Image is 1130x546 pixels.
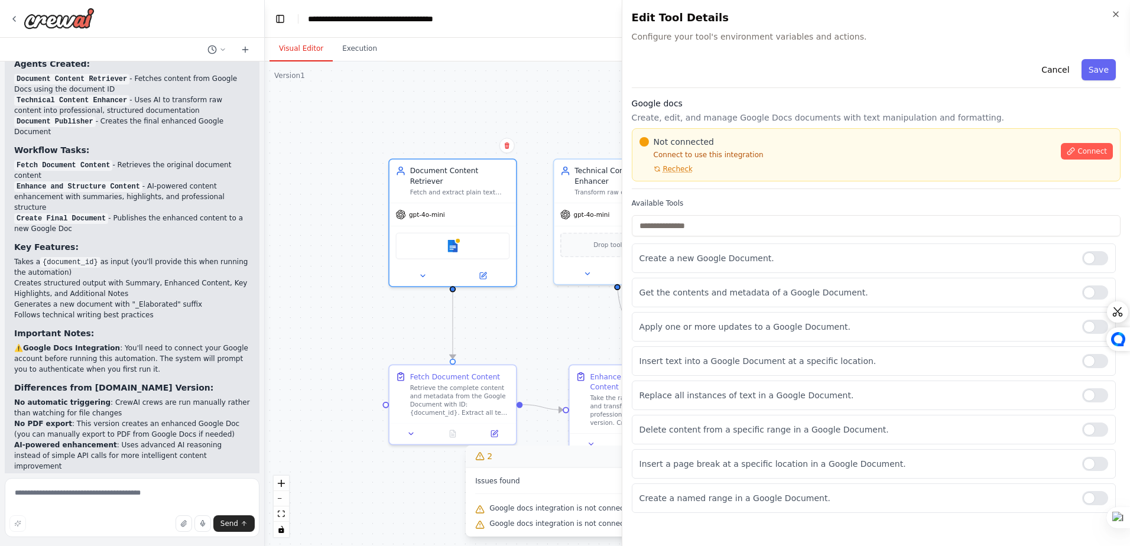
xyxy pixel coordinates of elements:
strong: Workflow Tasks: [14,145,89,155]
code: Fetch Document Content [14,160,112,171]
div: Version 1 [274,71,305,80]
code: {document_id} [40,257,100,268]
code: Document Publisher [14,116,96,127]
div: Enhance and Structure Content [590,372,690,392]
button: Delete node [499,138,515,153]
p: Apply one or more updates to a Google Document. [639,321,1073,333]
div: Technical Content EnhancerTransform raw document content into a professional, well-structured, an... [553,158,682,285]
button: Hide left sidebar [272,11,288,27]
li: - Retrieves the original document content [14,160,250,181]
div: Transform raw document content into a professional, well-structured, and polished version with su... [574,188,674,197]
button: No output available [611,438,655,450]
button: toggle interactivity [274,522,289,537]
p: Connect to use this integration [639,150,1054,160]
li: - AI-powered content enhancement with summaries, highlights, and professional structure [14,181,250,213]
span: Recheck [663,164,693,174]
p: Create a named range in a Google Document. [639,492,1073,504]
span: Not connected [654,136,714,148]
div: Fetch Document Content [410,372,500,382]
div: Fetch Document ContentRetrieve the complete content and metadata from the Google Document with ID... [388,364,517,445]
button: zoom in [274,476,289,491]
button: Start a new chat [236,43,255,57]
span: Drop tools here [593,240,641,250]
button: Execution [333,37,387,61]
code: Create Final Document [14,213,108,224]
strong: Google Docs Integration [23,344,120,352]
div: Take the raw document content and transform it into a professional, well-structured version. Crea... [590,394,690,427]
p: ⚠️ : You'll need to connect your Google account before running this automation. The system will p... [14,343,250,375]
strong: Key Features: [14,242,79,252]
button: Improve this prompt [9,515,26,532]
li: : Uses advanced AI reasoning instead of simple API calls for more intelligent content improvement [14,440,250,472]
span: 2 [487,450,492,462]
p: Create, edit, and manage Google Docs documents with text manipulation and formatting. [632,112,1121,123]
button: Switch to previous chat [203,43,231,57]
div: Document Content RetrieverFetch and extract plain text content from Google Documents using the do... [388,158,517,287]
strong: Important Notes: [14,329,94,338]
span: Issues found [475,476,520,486]
g: Edge from a0482d25-355e-492a-9939-91559bdf149c to b1f4883c-7ef3-4a58-a8e8-25b3b492f069 [447,282,457,359]
button: fit view [274,506,289,522]
li: - Creates the final enhanced Google Document [14,116,250,137]
strong: AI-powered enhancement [14,441,117,449]
g: Edge from b1f4883c-7ef3-4a58-a8e8-25b3b492f069 to 2c3b42ee-47cf-4d30-a0c1-d82055a7644b [522,399,563,415]
button: Send [213,515,255,532]
span: Send [220,519,238,528]
button: 2 [466,446,759,467]
li: - Uses AI to transform raw content into professional, structured documentation [14,95,250,116]
div: Enhance and Structure ContentTake the raw document content and transform it into a professional, ... [569,364,697,455]
strong: Differences from [DOMAIN_NAME] Version: [14,383,213,392]
div: Document Content Retriever [410,165,510,186]
button: Save [1082,59,1116,80]
span: Google docs integration is not connected. Please connect before using it. [489,519,749,528]
li: : This version creates an enhanced Google Doc (you can manually export to PDF from Google Docs if... [14,418,250,440]
li: : CrewAI crews are run manually rather than watching for file changes [14,397,250,418]
button: No output available [431,428,475,440]
nav: breadcrumb [308,13,441,25]
li: - Publishes the enhanced content to a new Google Doc [14,213,250,234]
li: Follows technical writing best practices [14,310,250,320]
p: Create a new Google Document. [639,252,1073,264]
h2: Edit Tool Details [632,9,1121,26]
span: Configure your tool's environment variables and actions. [632,31,1121,43]
button: Click to speak your automation idea [194,515,211,532]
span: Google docs integration is not connected. Please connect before using it. [489,503,749,513]
li: Takes a as input (you'll provide this when running the automation) [14,256,250,278]
button: Open in side panel [476,428,512,440]
li: Creates structured output with Summary, Enhanced Content, Key Highlights, and Additional Notes [14,278,250,299]
label: Available Tools [632,199,1121,208]
button: Recheck [639,164,693,174]
p: Replace all instances of text in a Google Document. [639,389,1073,401]
span: gpt-4o-mini [574,210,610,219]
button: Open in side panel [618,268,676,280]
button: Open in side panel [454,269,512,282]
button: Cancel [1034,59,1076,80]
span: gpt-4o-mini [409,210,445,219]
strong: Agents Created: [14,59,90,69]
button: zoom out [274,491,289,506]
div: Technical Content Enhancer [574,165,674,186]
img: Google docs [447,240,459,252]
h3: Google docs [632,97,1121,109]
code: Document Content Retriever [14,74,129,84]
p: Get the contents and metadata of a Google Document. [639,287,1073,298]
span: Connect [1077,147,1107,156]
code: Enhance and Structure Content [14,181,142,192]
strong: No PDF export [14,420,72,428]
p: Delete content from a specific range in a Google Document. [639,424,1073,435]
div: React Flow controls [274,476,289,537]
button: Upload files [176,515,192,532]
p: Insert a page break at a specific location in a Google Document. [639,458,1073,470]
li: - Fetches content from Google Docs using the document ID [14,73,250,95]
strong: No automatic triggering [14,398,111,407]
li: Generates a new document with "_Elaborated" suffix [14,299,250,310]
code: Technical Content Enhancer [14,95,129,106]
div: Fetch and extract plain text content from Google Documents using the document ID: {document_id} [410,188,510,197]
button: Connect [1061,143,1113,160]
img: Logo [24,8,95,29]
p: Insert text into a Google Document at a specific location. [639,355,1073,367]
button: Visual Editor [269,37,333,61]
div: Retrieve the complete content and metadata from the Google Document with ID: {document_id}. Extra... [410,384,510,417]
